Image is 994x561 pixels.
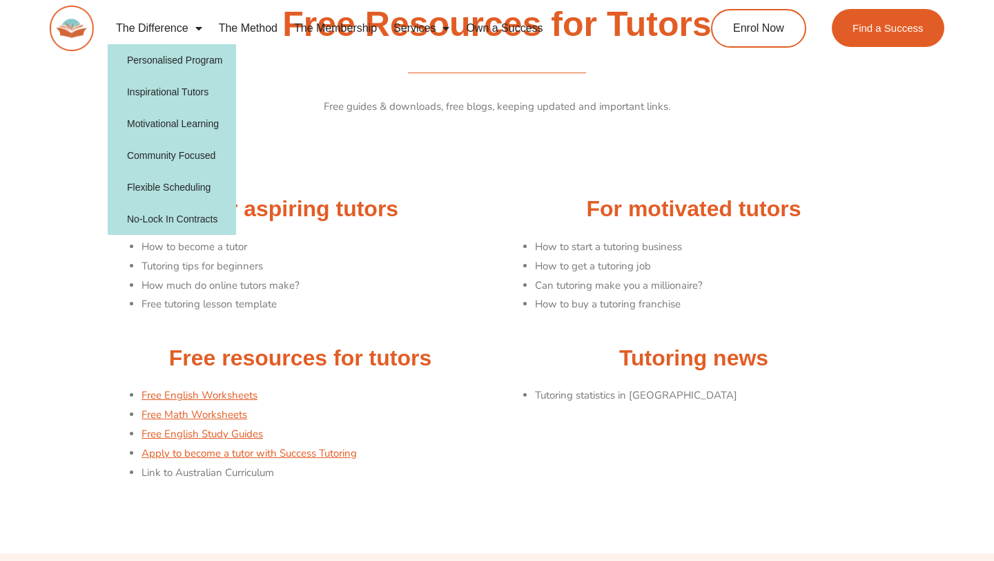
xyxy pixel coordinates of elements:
[142,388,257,402] a: Free English Worksheets
[142,446,357,460] a: Apply to become a tutor with Success Tutoring
[852,23,924,33] span: Find a Success
[832,9,944,47] a: Find a Success
[925,495,994,561] iframe: Chat Widget
[110,97,884,117] p: Free guides & downloads, free blogs, keeping updated and important links.
[108,140,237,171] a: Community Focused
[142,276,490,296] li: How much do online tutors make?
[711,9,806,48] a: Enrol Now
[535,386,884,406] li: Tutoring statistics in [GEOGRAPHIC_DATA]
[535,276,884,296] li: Can tutoring make you a millionaire?
[108,12,211,44] a: The Difference
[142,464,490,483] li: Link to Australian Curriculum
[108,203,237,235] a: No-Lock In Contracts
[108,12,660,44] nav: Menu
[535,257,884,276] li: How to get a tutoring job
[142,257,490,276] li: Tutoring tips for beginners
[535,295,884,314] li: How to buy a tutoring franchise
[108,44,237,76] a: Personalised Program
[108,171,237,203] a: Flexible Scheduling
[110,344,490,373] h2: Free resources for tutors
[110,195,490,224] h2: For aspiring tutors
[142,427,263,441] a: Free English Study Guides
[108,108,237,140] a: Motivational Learning
[385,12,458,44] a: Services
[142,238,490,257] li: How to become a tutor
[211,12,286,44] a: The Method
[142,295,490,314] li: Free tutoring lesson template
[504,344,884,373] h2: Tutoring news
[458,12,551,44] a: Own a Success
[733,23,784,34] span: Enrol Now
[108,76,237,108] a: Inspirational Tutors
[142,408,247,421] a: Free Math Worksheets
[504,195,884,224] h2: For motivated tutors
[286,12,385,44] a: The Membership
[535,238,884,257] li: How to start a tutoring business
[108,44,237,235] ul: The Difference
